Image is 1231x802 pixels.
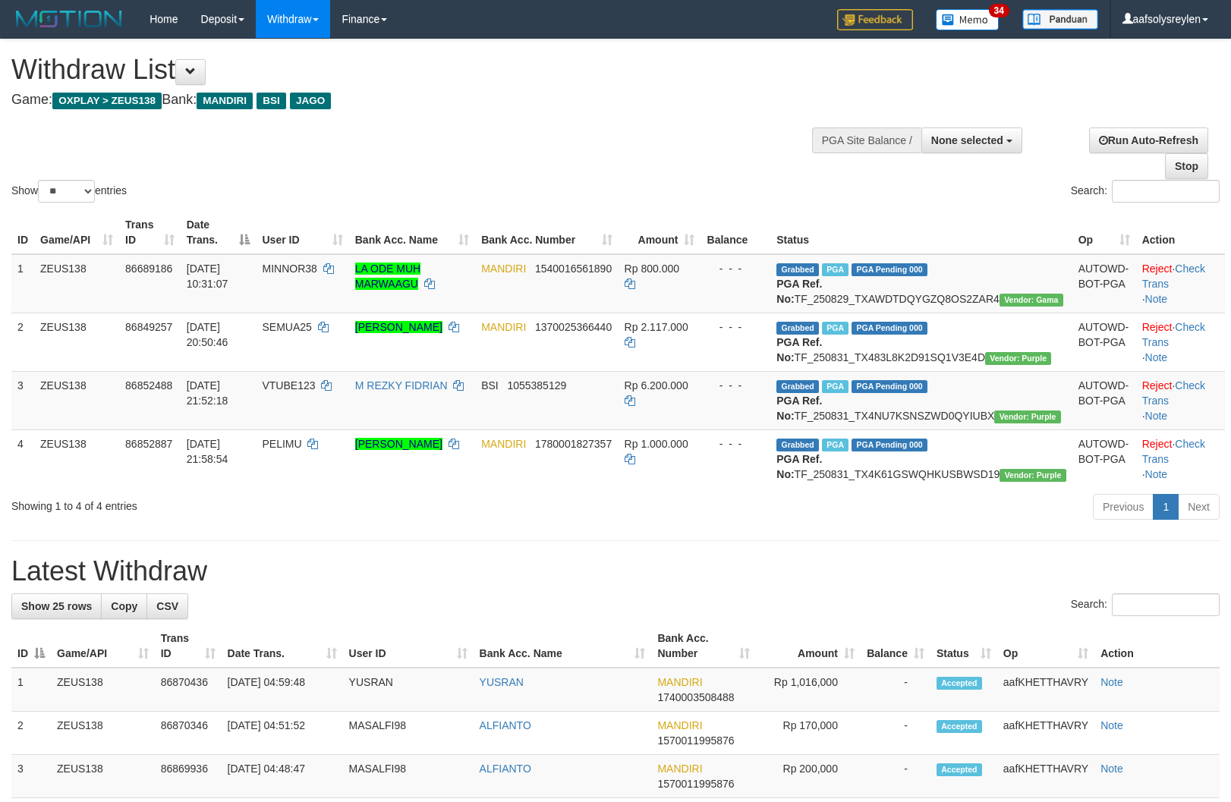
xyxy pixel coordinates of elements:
span: Grabbed [776,322,819,335]
span: CSV [156,600,178,612]
th: Trans ID: activate to sort column ascending [155,624,222,668]
td: 2 [11,313,34,371]
span: 86849257 [125,321,172,333]
span: Copy 1570011995876 to clipboard [657,734,734,747]
a: Note [1145,410,1168,422]
th: Amount: activate to sort column ascending [756,624,861,668]
a: Check Trans [1142,438,1205,465]
span: Copy 1780001827357 to clipboard [535,438,612,450]
a: Show 25 rows [11,593,102,619]
span: PGA Pending [852,439,927,451]
th: Op: activate to sort column ascending [1072,211,1136,254]
div: - - - [707,436,764,451]
span: MANDIRI [657,719,702,731]
td: Rp 170,000 [756,712,861,755]
a: Note [1145,293,1168,305]
td: MASALFI98 [343,712,474,755]
td: - [861,712,930,755]
span: Accepted [937,763,982,776]
h1: Latest Withdraw [11,556,1220,587]
b: PGA Ref. No: [776,395,822,422]
td: 2 [11,712,51,755]
span: Vendor URL: https://trx4.1velocity.biz [985,352,1051,365]
span: Show 25 rows [21,600,92,612]
span: Grabbed [776,380,819,393]
td: ZEUS138 [34,254,119,313]
th: Bank Acc. Number: activate to sort column ascending [475,211,618,254]
td: [DATE] 04:48:47 [222,755,343,798]
span: BSI [257,93,286,109]
th: Trans ID: activate to sort column ascending [119,211,181,254]
span: MANDIRI [657,763,702,775]
span: PGA Pending [852,380,927,393]
span: MANDIRI [481,263,526,275]
td: TF_250831_TX4K61GSWQHKUSBWSD19 [770,429,1072,488]
th: Game/API: activate to sort column ascending [51,624,155,668]
span: Rp 6.200.000 [625,379,688,392]
td: aafKHETTHAVRY [997,755,1094,798]
span: Vendor URL: https://trx31.1velocity.biz [1000,294,1063,307]
td: · · [1136,429,1225,488]
a: ALFIANTO [480,763,531,775]
td: MASALFI98 [343,755,474,798]
span: Copy 1055385129 to clipboard [507,379,566,392]
td: 3 [11,755,51,798]
th: Status [770,211,1072,254]
div: - - - [707,319,764,335]
div: - - - [707,378,764,393]
th: Action [1094,624,1220,668]
a: Reject [1142,438,1173,450]
a: Previous [1093,494,1154,520]
td: AUTOWD-BOT-PGA [1072,429,1136,488]
a: YUSRAN [480,676,524,688]
span: Marked by aafkaynarin [822,263,848,276]
td: AUTOWD-BOT-PGA [1072,254,1136,313]
img: Button%20Memo.svg [936,9,1000,30]
th: ID [11,211,34,254]
td: - [861,755,930,798]
td: · · [1136,371,1225,429]
input: Search: [1112,180,1220,203]
th: Bank Acc. Name: activate to sort column ascending [349,211,475,254]
span: Rp 2.117.000 [625,321,688,333]
a: Note [1100,763,1123,775]
a: LA ODE MUH MARWAAGU [355,263,420,290]
span: Marked by aafsolysreylen [822,380,848,393]
th: Date Trans.: activate to sort column descending [181,211,257,254]
a: Note [1100,719,1123,731]
a: Stop [1165,153,1208,179]
span: Rp 800.000 [625,263,679,275]
span: Copy 1570011995876 to clipboard [657,778,734,790]
td: 86870346 [155,712,222,755]
span: VTUBE123 [262,379,315,392]
td: TF_250831_TX4NU7KSNSZWD0QYIUBX [770,371,1072,429]
a: Next [1178,494,1220,520]
a: Run Auto-Refresh [1089,127,1208,153]
th: ID: activate to sort column descending [11,624,51,668]
th: User ID: activate to sort column ascending [343,624,474,668]
td: ZEUS138 [34,429,119,488]
th: Game/API: activate to sort column ascending [34,211,119,254]
td: TF_250829_TXAWDTDQYGZQ8OS2ZAR4 [770,254,1072,313]
th: Bank Acc. Number: activate to sort column ascending [651,624,756,668]
th: User ID: activate to sort column ascending [256,211,348,254]
a: Reject [1142,379,1173,392]
a: Note [1145,351,1168,363]
a: Check Trans [1142,321,1205,348]
input: Search: [1112,593,1220,616]
td: 4 [11,429,34,488]
select: Showentries [38,180,95,203]
th: Amount: activate to sort column ascending [619,211,701,254]
td: Rp 1,016,000 [756,668,861,712]
button: None selected [921,127,1022,153]
td: · · [1136,313,1225,371]
span: MANDIRI [197,93,253,109]
td: ZEUS138 [34,313,119,371]
th: Bank Acc. Name: activate to sort column ascending [474,624,652,668]
a: [PERSON_NAME] [355,321,442,333]
th: Action [1136,211,1225,254]
span: SEMUA25 [262,321,311,333]
span: [DATE] 21:52:18 [187,379,228,407]
td: aafKHETTHAVRY [997,712,1094,755]
td: [DATE] 04:51:52 [222,712,343,755]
